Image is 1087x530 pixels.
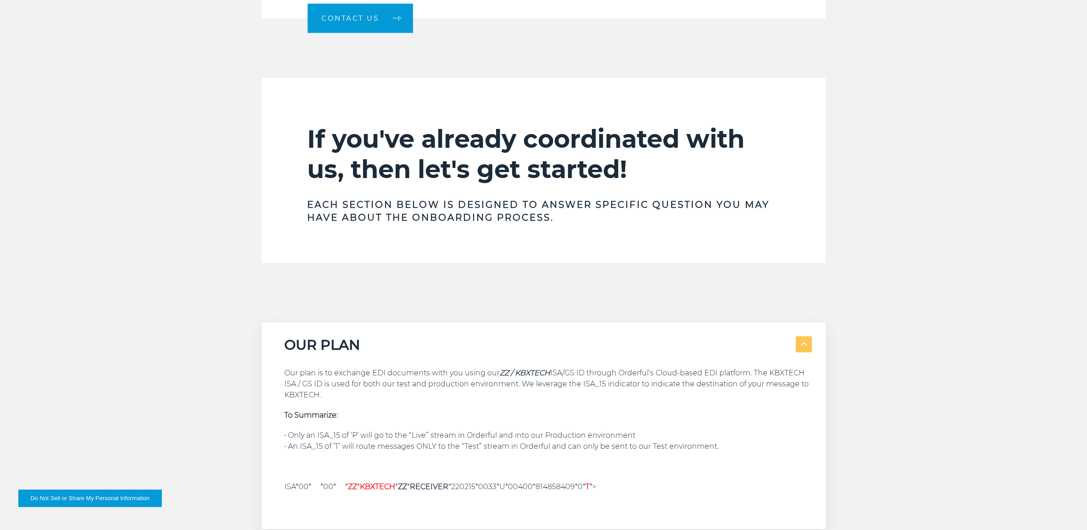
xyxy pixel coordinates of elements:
[410,482,449,491] strong: RECEIVER
[285,368,812,401] p: Our plan is to exchange EDI documents with you using our ISA/GS ID through Orderful’s Cloud-based...
[285,336,360,354] h5: OUR PLAN
[308,198,780,224] h3: Each section below is designed to answer specific question you may have about the onboarding proc...
[586,482,590,491] span: T
[322,15,379,22] span: Contact Us
[18,490,162,507] button: Do Not Sell or Share My Personal Information
[398,482,408,491] strong: ZZ
[1041,486,1087,530] iframe: Chat Widget
[285,411,338,419] strong: To Summarize:
[285,430,812,452] p: • Only an ISA_15 of ‘P’ will go to the “Live” stream in Orderful and into our Production environm...
[308,124,780,184] h2: If you've already coordinated with us, then let's get started!
[500,368,551,377] em: ZZ / KBXTECH
[801,342,807,346] img: arrow
[360,482,396,491] span: KBXTECH
[308,4,413,33] a: Contact Us arrow arrow
[348,482,358,491] span: ZZ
